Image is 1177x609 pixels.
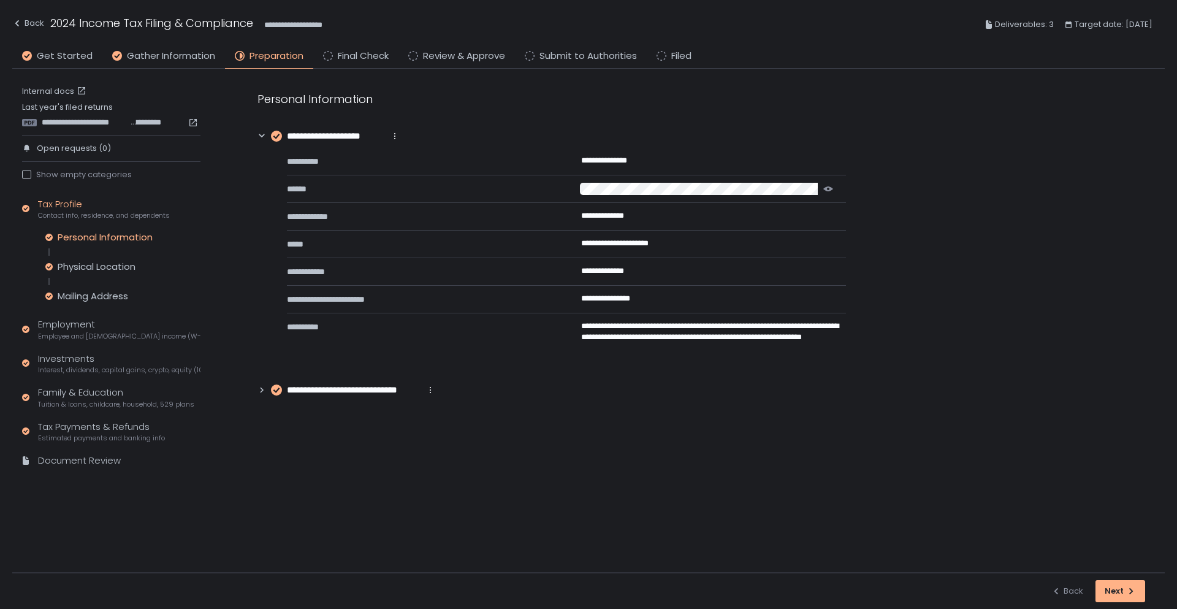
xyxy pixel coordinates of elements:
div: Physical Location [58,261,135,273]
div: Last year's filed returns [22,102,200,128]
div: Tax Payments & Refunds [38,420,165,443]
div: Employment [38,318,200,341]
div: Investments [38,352,200,375]
h1: 2024 Income Tax Filing & Compliance [50,15,253,31]
div: Tax Profile [38,197,170,221]
div: Document Review [38,454,121,468]
span: Open requests (0) [37,143,111,154]
button: Back [1051,580,1083,602]
span: Filed [671,49,691,63]
div: Personal Information [58,231,153,243]
div: Personal Information [257,91,846,107]
button: Next [1095,580,1145,602]
span: Preparation [249,49,303,63]
span: Estimated payments and banking info [38,434,165,443]
span: Get Started [37,49,93,63]
div: Family & Education [38,386,194,409]
a: Internal docs [22,86,89,97]
span: Tuition & loans, childcare, household, 529 plans [38,400,194,409]
div: Back [1051,586,1083,597]
span: Contact info, residence, and dependents [38,211,170,220]
button: Back [12,15,44,35]
span: Gather Information [127,49,215,63]
div: Next [1105,586,1136,597]
span: Submit to Authorities [539,49,637,63]
span: Target date: [DATE] [1075,17,1152,32]
span: Interest, dividends, capital gains, crypto, equity (1099s, K-1s) [38,366,200,375]
div: Back [12,16,44,31]
span: Deliverables: 3 [995,17,1054,32]
div: Mailing Address [58,290,128,302]
span: Employee and [DEMOGRAPHIC_DATA] income (W-2s) [38,332,200,341]
span: Final Check [338,49,389,63]
span: Review & Approve [423,49,505,63]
